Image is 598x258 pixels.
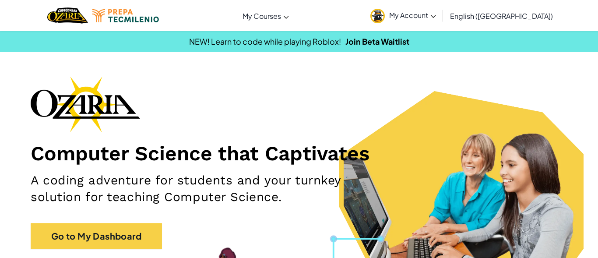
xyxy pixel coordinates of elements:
[31,223,162,249] a: Go to My Dashboard
[446,4,557,28] a: English ([GEOGRAPHIC_DATA])
[31,172,390,205] h2: A coding adventure for students and your turnkey solution for teaching Computer Science.
[370,9,385,23] img: avatar
[47,7,88,25] a: Ozaria by CodeCombat logo
[92,9,159,22] img: Tecmilenio logo
[366,2,440,29] a: My Account
[389,11,436,20] span: My Account
[31,76,140,132] img: Ozaria branding logo
[238,4,293,28] a: My Courses
[47,7,88,25] img: Home
[345,36,409,46] a: Join Beta Waitlist
[243,11,281,21] span: My Courses
[31,141,567,166] h1: Computer Science that Captivates
[450,11,553,21] span: English ([GEOGRAPHIC_DATA])
[189,36,341,46] span: NEW! Learn to code while playing Roblox!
